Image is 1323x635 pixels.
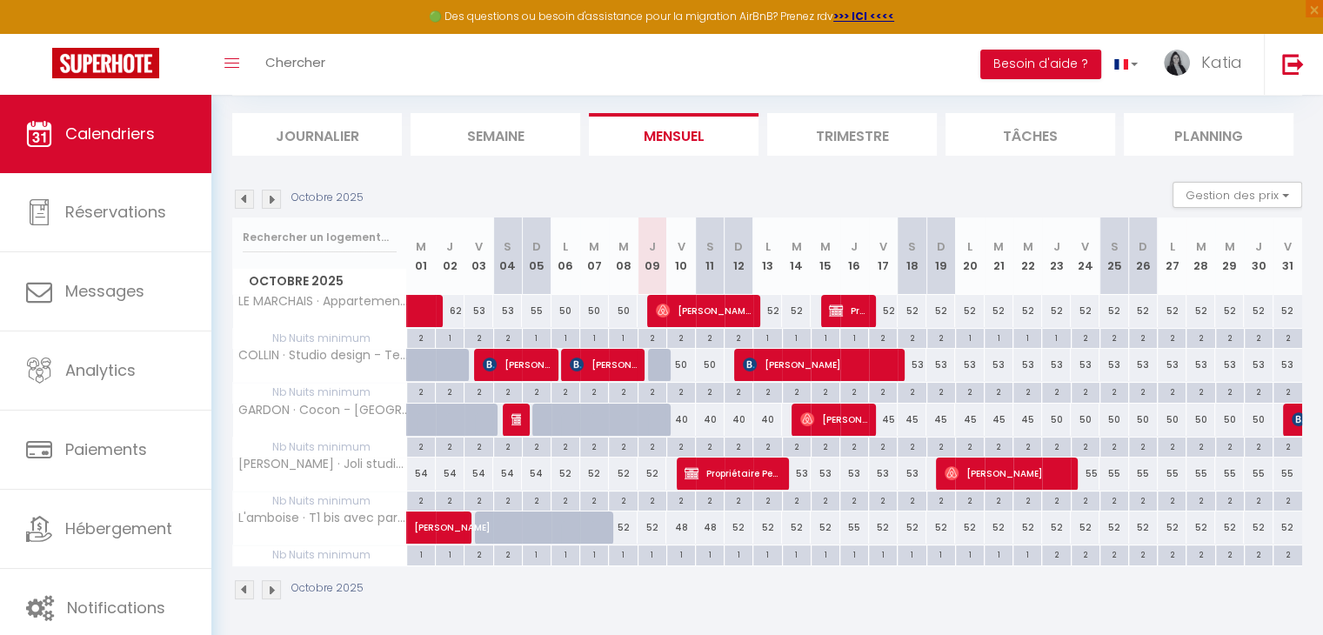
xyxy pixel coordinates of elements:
th: 30 [1244,217,1273,295]
div: 2 [1273,438,1302,454]
div: 50 [1186,404,1215,436]
th: 13 [753,217,782,295]
abbr: M [1196,238,1206,255]
div: 54 [436,458,464,490]
th: 06 [551,217,580,295]
div: 50 [1244,404,1273,436]
div: 2 [551,383,579,399]
span: Chercher [265,53,325,71]
div: 50 [609,295,638,327]
span: [PERSON_NAME] [945,457,1069,490]
a: Chercher [252,34,338,95]
div: 50 [580,295,609,327]
div: 1 [1042,329,1070,345]
div: 53 [985,349,1013,381]
div: 52 [1042,295,1071,327]
div: 50 [696,349,725,381]
div: 2 [1158,383,1186,399]
div: 54 [522,458,551,490]
div: 1 [985,329,1012,345]
abbr: M [792,238,802,255]
abbr: M [416,238,426,255]
strong: >>> ICI <<<< [833,9,894,23]
div: 55 [1099,458,1128,490]
div: 2 [1186,383,1214,399]
abbr: V [1081,238,1089,255]
div: 2 [869,383,897,399]
div: 2 [523,383,551,399]
div: 52 [985,295,1013,327]
div: 45 [955,404,984,436]
li: Planning [1124,113,1293,156]
div: 52 [1215,295,1244,327]
abbr: M [820,238,831,255]
div: 50 [666,349,695,381]
div: 2 [956,491,984,508]
div: 2 [464,329,492,345]
span: Calendriers [65,123,155,144]
div: 2 [725,329,752,345]
th: 18 [898,217,926,295]
th: 09 [638,217,666,295]
div: 52 [1158,295,1186,327]
div: 53 [1244,349,1273,381]
div: 40 [753,404,782,436]
div: 2 [638,329,666,345]
abbr: M [993,238,1004,255]
div: 2 [985,383,1012,399]
abbr: S [504,238,511,255]
div: 52 [926,295,955,327]
div: 2 [609,491,637,508]
img: ... [1164,50,1190,76]
div: 2 [1129,383,1157,399]
abbr: V [475,238,483,255]
th: 03 [464,217,493,295]
div: 2 [494,438,522,454]
div: 1 [523,329,551,345]
div: 2 [407,329,435,345]
div: 2 [464,491,492,508]
div: 52 [551,458,580,490]
div: 2 [436,438,464,454]
div: 53 [1129,349,1158,381]
th: 10 [666,217,695,295]
div: 55 [1129,458,1158,490]
div: 2 [927,329,955,345]
abbr: V [879,238,887,255]
div: 53 [1215,349,1244,381]
abbr: J [446,238,453,255]
div: 52 [638,458,666,490]
div: 53 [898,349,926,381]
li: Semaine [411,113,580,156]
div: 2 [407,438,435,454]
span: Propriétaire Perso [685,457,780,490]
div: 40 [666,404,695,436]
div: 55 [1273,458,1302,490]
div: 55 [1071,458,1099,490]
th: 31 [1273,217,1302,295]
div: 50 [1215,404,1244,436]
div: 2 [407,491,435,508]
abbr: J [851,238,858,255]
abbr: L [967,238,972,255]
abbr: J [1255,238,1262,255]
li: Tâches [945,113,1115,156]
div: 2 [667,329,695,345]
div: 53 [1042,349,1071,381]
div: 2 [927,438,955,454]
div: 2 [1158,438,1186,454]
div: 2 [812,491,839,508]
abbr: S [706,238,714,255]
div: 2 [436,491,464,508]
th: 02 [436,217,464,295]
div: 2 [812,438,839,454]
div: 50 [1071,404,1099,436]
abbr: L [765,238,771,255]
th: 07 [580,217,609,295]
div: 53 [840,458,869,490]
div: 2 [783,438,811,454]
div: 53 [811,458,839,490]
div: 2 [1100,329,1128,345]
span: Notifications [67,597,165,618]
div: 45 [1013,404,1042,436]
